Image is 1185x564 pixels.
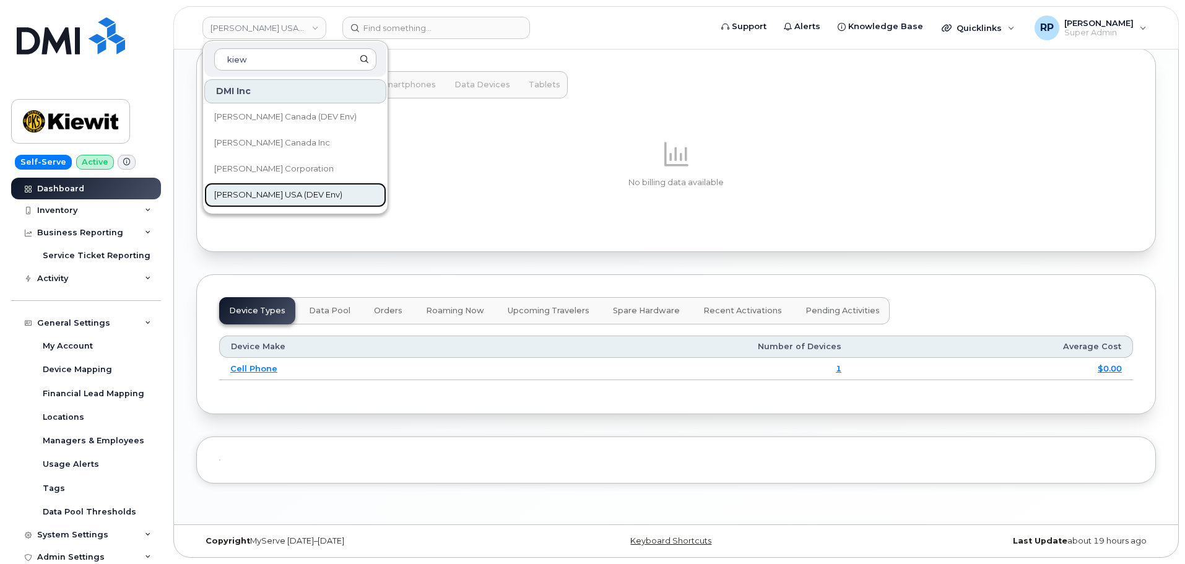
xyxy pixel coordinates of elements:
span: Alerts [794,20,820,33]
span: [PERSON_NAME] [1064,18,1134,28]
span: Super Admin [1064,28,1134,38]
a: Alerts [775,14,829,39]
span: Data Pool [309,306,350,316]
a: Knowledge Base [829,14,932,39]
p: No billing data available [219,177,1133,188]
th: Device Make [219,336,487,358]
div: Ryan Partack [1026,15,1155,40]
div: DMI Inc [204,79,386,103]
a: [PERSON_NAME] Canada (DEV Env) [204,105,386,129]
div: about 19 hours ago [836,536,1156,546]
button: Tablets [521,71,568,98]
a: Cell Phone [230,363,277,373]
th: Average Cost [853,336,1133,358]
span: Recent Activations [703,306,782,316]
a: 1 [836,363,841,373]
span: Upcoming Travelers [508,306,589,316]
a: $0.00 [1098,363,1122,373]
span: Pending Activities [805,306,880,316]
span: Roaming Now [426,306,484,316]
span: RP [1040,20,1054,35]
div: MyServe [DATE]–[DATE] [196,536,516,546]
a: Kiewit USA (DEV Env) [202,17,326,39]
span: Orders [374,306,402,316]
span: [PERSON_NAME] USA (DEV Env) [214,189,342,201]
th: Number of Devices [487,336,853,358]
a: [PERSON_NAME] Canada Inc [204,131,386,155]
span: Spare Hardware [613,306,680,316]
input: Find something... [342,17,530,39]
iframe: Messenger Launcher [1131,510,1176,555]
span: Data Devices [454,80,510,90]
a: [PERSON_NAME] USA (DEV Env) [204,183,386,207]
a: Keyboard Shortcuts [630,536,711,545]
span: Smartphones [380,80,436,90]
span: Knowledge Base [848,20,923,33]
a: [PERSON_NAME] Corporation [204,157,386,181]
strong: Last Update [1013,536,1067,545]
button: Smartphones [373,71,443,98]
button: Data Devices [447,71,518,98]
div: Quicklinks [933,15,1023,40]
span: Quicklinks [957,23,1002,33]
span: [PERSON_NAME] Canada (DEV Env) [214,111,357,123]
span: [PERSON_NAME] Corporation [214,163,334,175]
strong: Copyright [206,536,250,545]
a: Support [713,14,775,39]
span: Tablets [529,80,560,90]
input: Search [214,48,376,71]
span: Support [732,20,766,33]
span: [PERSON_NAME] Canada Inc [214,137,330,149]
